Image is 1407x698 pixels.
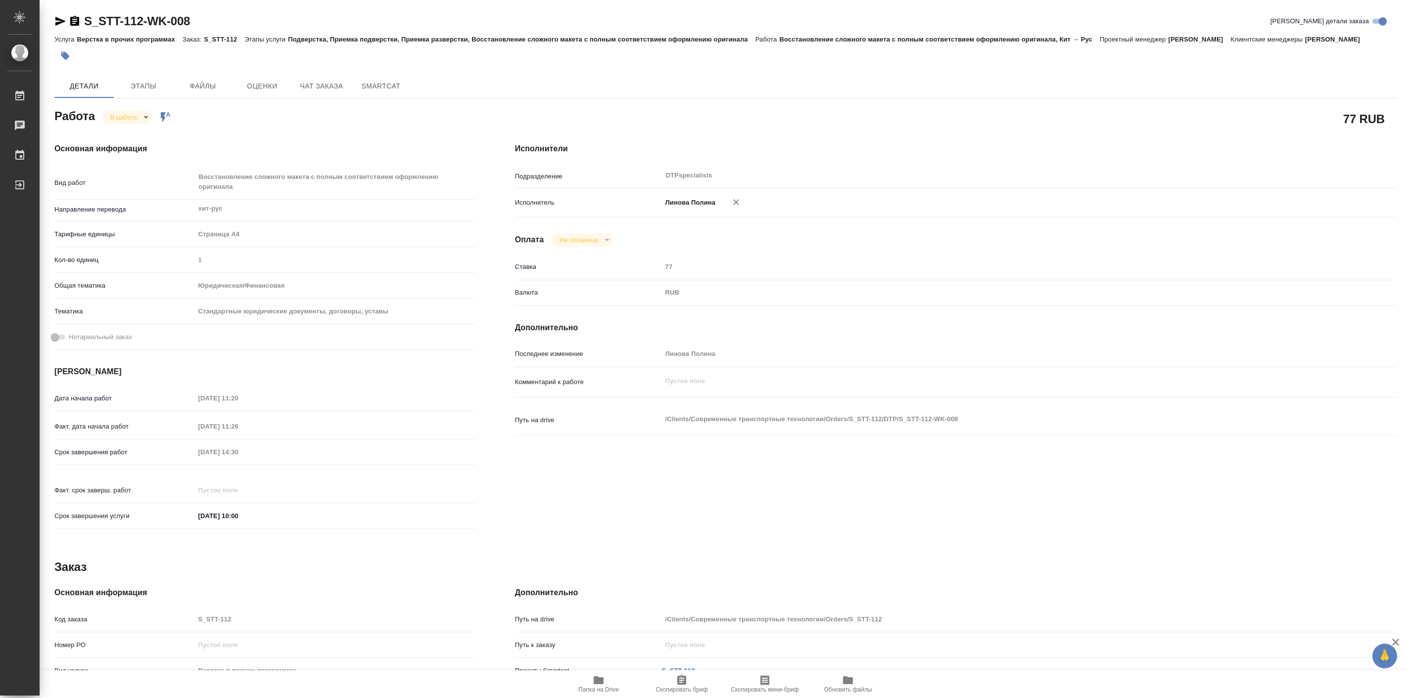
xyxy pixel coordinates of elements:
button: Скопировать ссылку [69,15,81,27]
p: Последнее изменение [515,349,662,359]
input: Пустое поле [195,483,281,497]
p: Услуга [54,36,77,43]
span: Оценки [238,80,286,92]
h4: Дополнительно [515,587,1396,599]
span: Обновить файлы [824,686,872,693]
input: ✎ Введи что-нибудь [195,509,281,523]
a: S_STT-112-WK-008 [84,14,190,28]
button: 🙏 [1372,644,1397,668]
button: Обновить файлы [806,670,890,698]
span: Этапы [120,80,167,92]
div: Юридическая/Финансовая [195,277,475,294]
p: Путь к заказу [515,640,662,650]
button: Удалить исполнителя [725,191,747,213]
input: Пустое поле [195,638,475,652]
p: [PERSON_NAME] [1305,36,1367,43]
p: Номер РО [54,640,195,650]
h2: Заказ [54,559,87,575]
p: Заказ: [183,36,204,43]
p: Вид работ [54,178,195,188]
span: 🙏 [1376,646,1393,666]
h4: Основная информация [54,143,475,155]
p: Восстановление сложного макета с полным соответствием оформлению оригинала, Кит → Рус [779,36,1100,43]
p: Этапы услуги [244,36,288,43]
p: Валюта [515,288,662,298]
p: Дата начала работ [54,393,195,403]
p: Верстка в прочих программах [77,36,183,43]
p: Исполнитель [515,198,662,208]
p: Работа [755,36,780,43]
p: Срок завершения работ [54,447,195,457]
p: Кол-во единиц [54,255,195,265]
p: Линова Полина [662,198,716,208]
p: Направление перевода [54,205,195,215]
p: Проектный менеджер [1100,36,1168,43]
p: [PERSON_NAME] [1168,36,1230,43]
div: В работе [102,111,152,124]
input: Пустое поле [195,419,281,434]
input: Пустое поле [195,253,475,267]
button: В работе [107,113,140,122]
span: Файлы [179,80,227,92]
p: Клиентские менеджеры [1230,36,1305,43]
h2: Работа [54,106,95,124]
p: S_STT-112 [204,36,244,43]
input: Пустое поле [195,612,475,626]
h4: Исполнители [515,143,1396,155]
p: Ставка [515,262,662,272]
div: Стандартные юридические документы, договоры, уставы [195,303,475,320]
input: Пустое поле [662,612,1323,626]
p: Общая тематика [54,281,195,291]
p: Подверстка, Приемка подверстки, Приемка разверстки, Восстановление сложного макета с полным соотв... [288,36,755,43]
span: SmartCat [357,80,405,92]
h4: Основная информация [54,587,475,599]
p: Путь на drive [515,614,662,624]
button: Не оплачена [557,236,601,244]
a: S_STT-112 [662,667,695,674]
div: В работе [552,233,612,247]
span: Чат заказа [298,80,345,92]
input: Пустое поле [662,638,1323,652]
input: Пустое поле [662,260,1323,274]
span: Папка на Drive [578,686,619,693]
div: Страница А4 [195,226,475,243]
p: Вид услуги [54,666,195,676]
button: Папка на Drive [557,670,640,698]
p: Срок завершения услуги [54,511,195,521]
input: Пустое поле [662,347,1323,361]
button: Скопировать бриф [640,670,723,698]
p: Путь на drive [515,415,662,425]
p: Факт. срок заверш. работ [54,485,195,495]
span: [PERSON_NAME] детали заказа [1270,16,1369,26]
p: Комментарий к работе [515,377,662,387]
input: Пустое поле [195,445,281,459]
p: Тарифные единицы [54,229,195,239]
p: Тематика [54,306,195,316]
button: Скопировать мини-бриф [723,670,806,698]
input: Пустое поле [195,663,475,678]
h4: Оплата [515,234,544,246]
span: Скопировать мини-бриф [731,686,798,693]
p: Подразделение [515,172,662,181]
h4: Дополнительно [515,322,1396,334]
p: Факт. дата начала работ [54,422,195,432]
input: Пустое поле [195,391,281,405]
textarea: /Clients/Современные транспортные технологии/Orders/S_STT-112/DTP/S_STT-112-WK-008 [662,411,1323,428]
p: Код заказа [54,614,195,624]
button: Скопировать ссылку для ЯМессенджера [54,15,66,27]
div: RUB [662,284,1323,301]
span: Нотариальный заказ [69,332,132,342]
span: Детали [60,80,108,92]
h2: 77 RUB [1343,110,1385,127]
span: Скопировать бриф [656,686,707,693]
h4: [PERSON_NAME] [54,366,475,378]
p: Проекты Smartcat [515,666,662,676]
button: Добавить тэг [54,45,76,67]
